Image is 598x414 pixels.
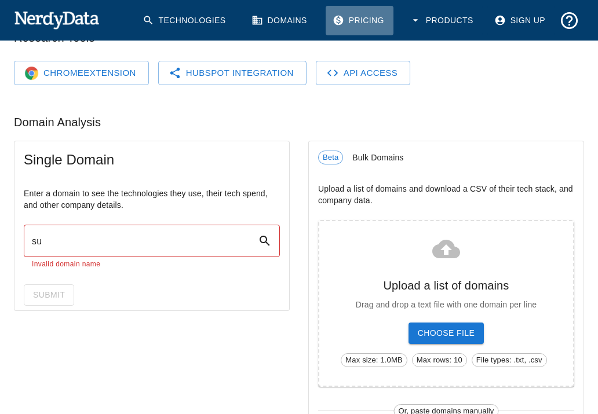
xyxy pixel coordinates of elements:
[24,225,258,257] input: Domain Search
[409,323,484,344] span: Choose File
[245,6,316,35] a: Domains
[24,66,39,80] img: Chrome Logo
[319,152,342,163] span: Beta
[24,151,280,169] span: Single Domain
[413,354,466,366] span: Max rows: 10
[403,6,483,35] button: Products
[136,6,235,35] a: Technologies
[341,354,406,366] span: Max size: 1.0MB
[316,61,411,85] a: API Access
[14,113,584,131] h6: Domain Analysis
[326,6,393,35] a: Pricing
[472,354,546,366] span: File types: .txt, .csv
[487,6,555,35] a: Sign Up
[318,183,574,206] p: Upload a list of domains and download a CSV of their tech stack, and company data.
[333,299,559,310] p: Drag and drop a text file with one domain per line
[352,152,574,163] span: Bulk Domains
[24,188,280,211] p: Enter a domain to see the technologies they use, their tech spend, and other company details.
[555,6,584,35] button: Support and Documentation
[14,61,149,85] a: Chrome LogoChromeExtension
[14,8,99,31] img: NerdyData.com
[158,61,307,85] a: HubSpot Integration
[32,259,272,270] p: Invalid domain name
[333,276,559,295] h6: Upload a list of domains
